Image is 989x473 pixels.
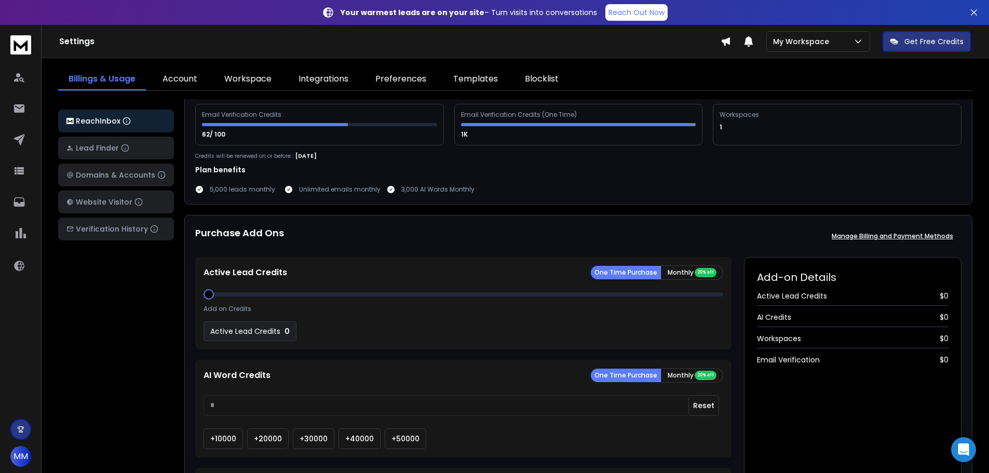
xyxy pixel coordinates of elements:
button: Manage Billing and Payment Methods [823,226,961,247]
h1: Purchase Add Ons [195,226,284,247]
button: One Time Purchase [591,266,661,279]
span: Workspaces [757,333,801,344]
p: Get Free Credits [904,36,964,47]
div: Workspaces [720,111,761,119]
button: Monthly 20% off [661,265,723,280]
a: Blocklist [514,69,569,90]
a: Reach Out Now [605,4,668,21]
button: +10000 [204,428,243,449]
div: Email Verification Credits (One Time) [461,111,577,119]
button: Verification History [58,218,174,240]
button: Get Free Credits [883,31,971,52]
button: Website Visitor [58,191,174,213]
p: Manage Billing and Payment Methods [832,232,953,240]
a: Integrations [288,69,359,90]
p: 62/ 100 [202,130,227,139]
span: Active Lead Credits [757,291,827,301]
div: Open Intercom Messenger [951,437,976,462]
span: $ 0 [940,333,949,344]
a: Billings & Usage [58,69,146,90]
button: +30000 [293,428,334,449]
img: logo [10,35,31,55]
button: MM [10,446,31,467]
span: $ 0 [940,291,949,301]
p: 5,000 leads monthly [210,185,275,194]
p: Add on Credits [204,305,251,313]
p: AI Word Credits [204,369,270,382]
span: AI Credits [757,312,791,322]
div: 20% off [695,371,716,380]
button: ReachInbox [58,110,174,132]
img: logo [66,118,74,125]
p: Active Lead Credits [204,266,287,279]
a: Preferences [365,69,437,90]
a: Templates [443,69,508,90]
span: $ 0 [940,355,949,365]
p: 3,000 AI Words Monthly [401,185,475,194]
button: One Time Purchase [591,369,661,382]
a: Workspace [214,69,282,90]
p: 1 [720,123,724,131]
div: Email Verification Credits [202,111,283,119]
h1: Settings [59,35,721,48]
span: $ 0 [940,312,949,322]
button: Domains & Accounts [58,164,174,186]
p: Credits will be renewed on or before : [195,152,293,160]
p: My Workspace [773,36,833,47]
p: Reach Out Now [608,7,665,18]
h2: Add-on Details [757,270,949,285]
p: Unlimited emails monthly [299,185,381,194]
div: 20% off [695,268,716,277]
p: 1K [461,130,469,139]
button: +20000 [247,428,289,449]
button: Lead Finder [58,137,174,159]
p: Active Lead Credits [210,326,280,336]
button: +40000 [338,428,381,449]
p: [DATE] [295,152,317,160]
strong: Your warmest leads are on your site [341,7,484,18]
button: +50000 [385,428,426,449]
h1: Plan benefits [195,165,961,175]
button: Monthly 20% off [661,368,723,383]
p: – Turn visits into conversations [341,7,597,18]
button: Reset [688,395,719,416]
a: Account [152,69,208,90]
span: Email Verification [757,355,820,365]
p: 0 [284,326,290,336]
